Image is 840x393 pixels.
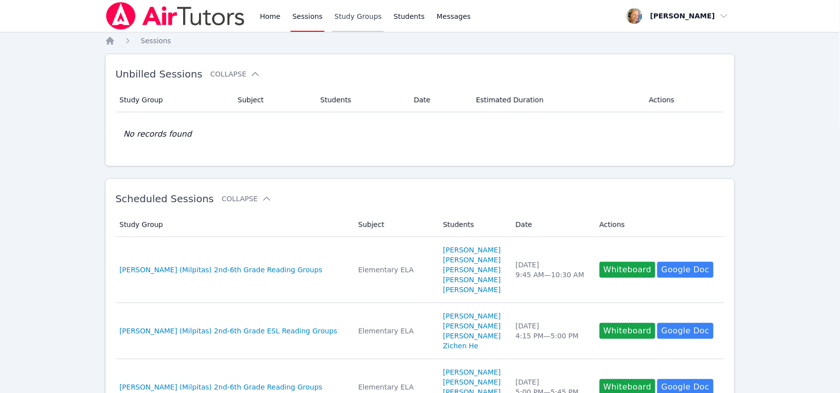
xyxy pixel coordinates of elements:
th: Study Group [115,213,352,237]
div: Elementary ELA [358,326,431,336]
th: Estimated Duration [470,88,643,112]
img: Air Tutors [105,2,246,30]
a: [PERSON_NAME] (Milpitas) 2nd-6th Grade Reading Groups [119,382,322,392]
a: [PERSON_NAME] [443,255,501,265]
a: [PERSON_NAME] [443,265,501,275]
button: Collapse [210,69,260,79]
th: Subject [352,213,437,237]
a: [PERSON_NAME] [443,245,501,255]
a: [PERSON_NAME] [443,321,501,331]
div: [DATE] 4:15 PM — 5:00 PM [516,321,587,341]
a: Google Doc [657,262,713,278]
div: Elementary ELA [358,382,431,392]
button: Collapse [222,194,272,204]
tr: [PERSON_NAME] (Milpitas) 2nd-6th Grade Reading GroupsElementary ELA[PERSON_NAME][PERSON_NAME][PER... [115,237,725,303]
th: Students [437,213,510,237]
span: Sessions [141,37,171,45]
a: [PERSON_NAME] (Milpitas) 2nd-6th Grade ESL Reading Groups [119,326,337,336]
a: Zichen He [443,341,478,351]
a: [PERSON_NAME] (Milpitas) 2nd-6th Grade Reading Groups [119,265,322,275]
th: Actions [643,88,725,112]
th: Actions [594,213,725,237]
a: [PERSON_NAME] [443,331,501,341]
span: Unbilled Sessions [115,68,203,80]
span: Scheduled Sessions [115,193,214,205]
th: Study Group [115,88,232,112]
a: [PERSON_NAME] [443,367,501,377]
button: Whiteboard [600,323,656,339]
nav: Breadcrumb [105,36,735,46]
a: [PERSON_NAME] [443,377,501,387]
a: [PERSON_NAME] [443,285,501,295]
th: Students [315,88,408,112]
span: Messages [437,11,471,21]
th: Subject [232,88,315,112]
th: Date [510,213,593,237]
a: [PERSON_NAME] [443,275,501,285]
a: [PERSON_NAME] [443,311,501,321]
td: No records found [115,112,725,156]
div: Elementary ELA [358,265,431,275]
a: Google Doc [657,323,713,339]
th: Date [408,88,470,112]
tr: [PERSON_NAME] (Milpitas) 2nd-6th Grade ESL Reading GroupsElementary ELA[PERSON_NAME][PERSON_NAME]... [115,303,725,359]
div: [DATE] 9:45 AM — 10:30 AM [516,260,587,280]
a: Sessions [141,36,171,46]
button: Whiteboard [600,262,656,278]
